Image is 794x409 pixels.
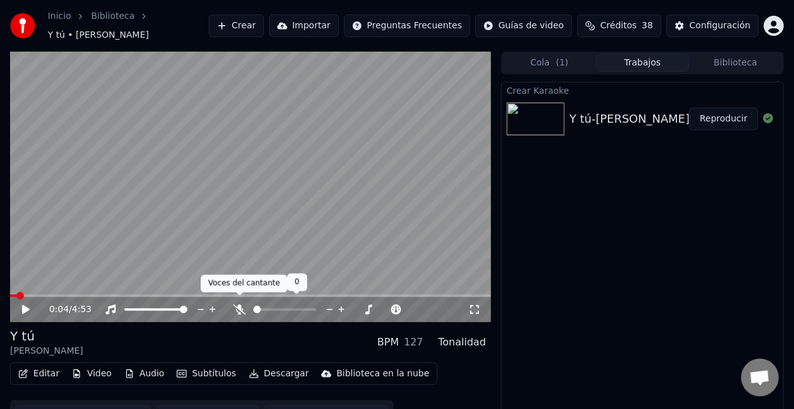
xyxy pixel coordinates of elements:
[48,10,209,42] nav: breadcrumb
[201,275,287,293] div: Voces del cantante
[556,57,568,69] span: ( 1 )
[600,20,637,32] span: Créditos
[119,365,170,383] button: Audio
[49,303,79,316] div: /
[570,110,690,128] div: Y tú-[PERSON_NAME]
[48,10,71,23] a: Inicio
[49,303,69,316] span: 0:04
[10,345,83,357] div: [PERSON_NAME]
[377,335,399,350] div: BPM
[209,14,264,37] button: Crear
[503,53,596,72] button: Cola
[642,20,653,32] span: 38
[475,14,572,37] button: Guías de video
[336,367,429,380] div: Biblioteca en la nube
[269,14,339,37] button: Importar
[91,10,135,23] a: Biblioteca
[502,82,783,98] div: Crear Karaoke
[244,365,314,383] button: Descargar
[596,53,689,72] button: Trabajos
[48,29,149,42] span: Y tú • [PERSON_NAME]
[72,303,91,316] span: 4:53
[172,365,241,383] button: Subtítulos
[741,359,779,396] div: Chat abierto
[67,365,116,383] button: Video
[344,14,470,37] button: Preguntas Frecuentes
[577,14,661,37] button: Créditos38
[689,53,782,72] button: Biblioteca
[690,20,751,32] div: Configuración
[10,327,83,345] div: Y tú
[689,108,758,130] button: Reproducir
[10,13,35,38] img: youka
[666,14,759,37] button: Configuración
[13,365,64,383] button: Editar
[438,335,486,350] div: Tonalidad
[404,335,424,350] div: 127
[287,274,307,291] div: 0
